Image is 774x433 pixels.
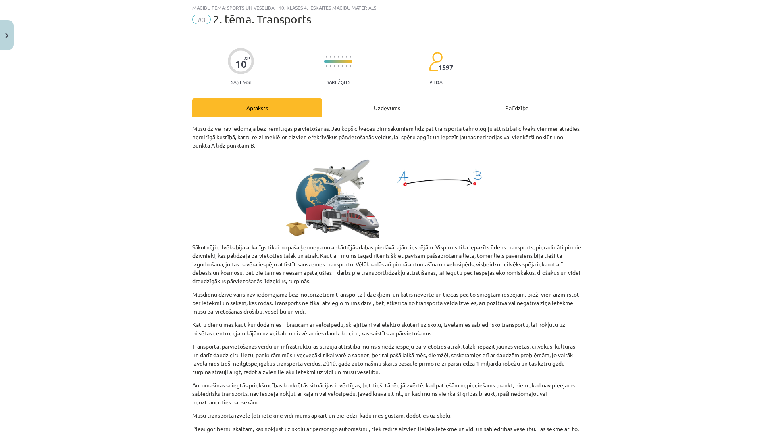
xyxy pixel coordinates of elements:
[326,65,327,67] img: icon-short-line-57e1e144782c952c97e751825c79c345078a6d821885a25fce030b3d8c18986b.svg
[334,65,335,67] img: icon-short-line-57e1e144782c952c97e751825c79c345078a6d821885a25fce030b3d8c18986b.svg
[346,56,347,58] img: icon-short-line-57e1e144782c952c97e751825c79c345078a6d821885a25fce030b3d8c18986b.svg
[342,65,343,67] img: icon-short-line-57e1e144782c952c97e751825c79c345078a6d821885a25fce030b3d8c18986b.svg
[342,56,343,58] img: icon-short-line-57e1e144782c952c97e751825c79c345078a6d821885a25fce030b3d8c18986b.svg
[192,124,582,150] p: Mūsu dzīve nav iedomāja bez nemitīgas pārvietošanās. Jau kopš cilvēces pirmsākumiem līdz pat tran...
[334,56,335,58] img: icon-short-line-57e1e144782c952c97e751825c79c345078a6d821885a25fce030b3d8c18986b.svg
[330,56,331,58] img: icon-short-line-57e1e144782c952c97e751825c79c345078a6d821885a25fce030b3d8c18986b.svg
[192,5,582,10] div: Mācību tēma: Sports un veselība - 10. klases 4. ieskaites mācību materiāls
[213,13,311,26] span: 2. tēma. Transports
[338,56,339,58] img: icon-short-line-57e1e144782c952c97e751825c79c345078a6d821885a25fce030b3d8c18986b.svg
[192,243,582,285] p: Sākotnēji cilvēks bija atkarīgs tikai no paša ķermeņa un apkārtējās dabas piedāvātajām iespējām. ...
[326,56,327,58] img: icon-short-line-57e1e144782c952c97e751825c79c345078a6d821885a25fce030b3d8c18986b.svg
[235,59,247,70] div: 10
[192,290,582,316] p: Mūsdienu dzīve vairs nav iedomājama bez motorizētiem transporta līdzekļiem, un katrs novērtē un t...
[244,56,250,60] span: XP
[429,52,443,72] img: students-c634bb4e5e11cddfef0936a35e636f08e4e9abd3cc4e673bd6f9a4125e45ecb1.svg
[228,79,254,85] p: Saņemsi
[192,342,582,376] p: Transporta, pārvietošanās veidu un infrastruktūras strauja attīstība mums sniedz iespēju pārvieto...
[346,65,347,67] img: icon-short-line-57e1e144782c952c97e751825c79c345078a6d821885a25fce030b3d8c18986b.svg
[350,56,351,58] img: icon-short-line-57e1e144782c952c97e751825c79c345078a6d821885a25fce030b3d8c18986b.svg
[192,320,582,337] p: Katru dienu mēs kaut kur dodamies – braucam ar velosipēdu, skrejriteni vai elektro skūteri uz sko...
[192,98,322,117] div: Apraksts
[192,381,582,406] p: Automašīnas sniegtās priekšrocības konkrētās situācijas ir vērtīgas, bet tieši tāpēc jāizvērtē, k...
[338,65,339,67] img: icon-short-line-57e1e144782c952c97e751825c79c345078a6d821885a25fce030b3d8c18986b.svg
[5,33,8,38] img: icon-close-lesson-0947bae3869378f0d4975bcd49f059093ad1ed9edebbc8119c70593378902aed.svg
[330,65,331,67] img: icon-short-line-57e1e144782c952c97e751825c79c345078a6d821885a25fce030b3d8c18986b.svg
[350,65,351,67] img: icon-short-line-57e1e144782c952c97e751825c79c345078a6d821885a25fce030b3d8c18986b.svg
[192,15,211,24] span: #3
[439,64,453,71] span: 1597
[429,79,442,85] p: pilda
[327,79,350,85] p: Sarežģīts
[322,98,452,117] div: Uzdevums
[452,98,582,117] div: Palīdzība
[192,411,582,420] p: Mūsu transporta izvēle ļoti ietekmē vidi mums apkārt un pieredzi, kādu mēs gūstam, dodoties uz sk...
